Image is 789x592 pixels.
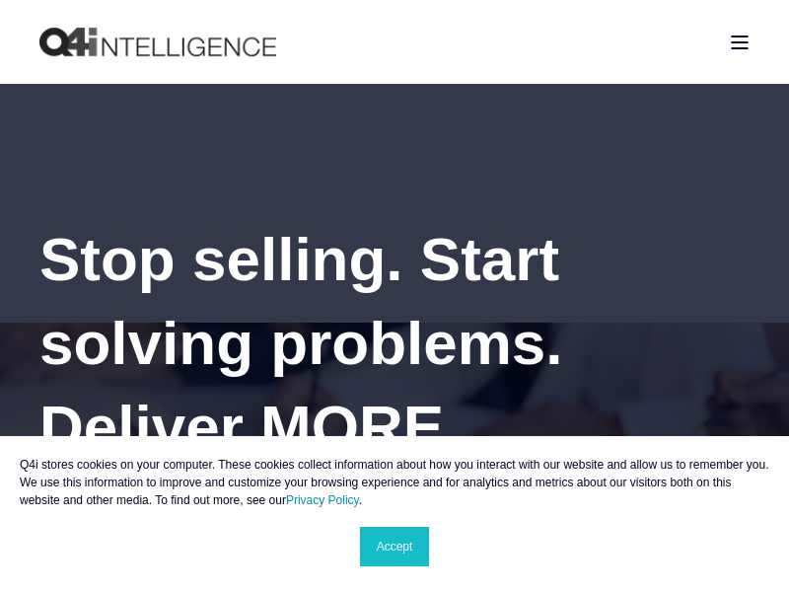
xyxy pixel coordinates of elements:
a: Back to Home [39,28,276,57]
span: Stop selling. Start solving problems. Deliver MORE. [39,225,563,461]
a: Accept [360,527,430,566]
p: Q4i stores cookies on your computer. These cookies collect information about how you interact wit... [20,456,769,509]
img: Q4intelligence, LLC logo [39,28,276,57]
a: Privacy Policy [286,493,359,507]
a: Open Burger Menu [720,26,759,59]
